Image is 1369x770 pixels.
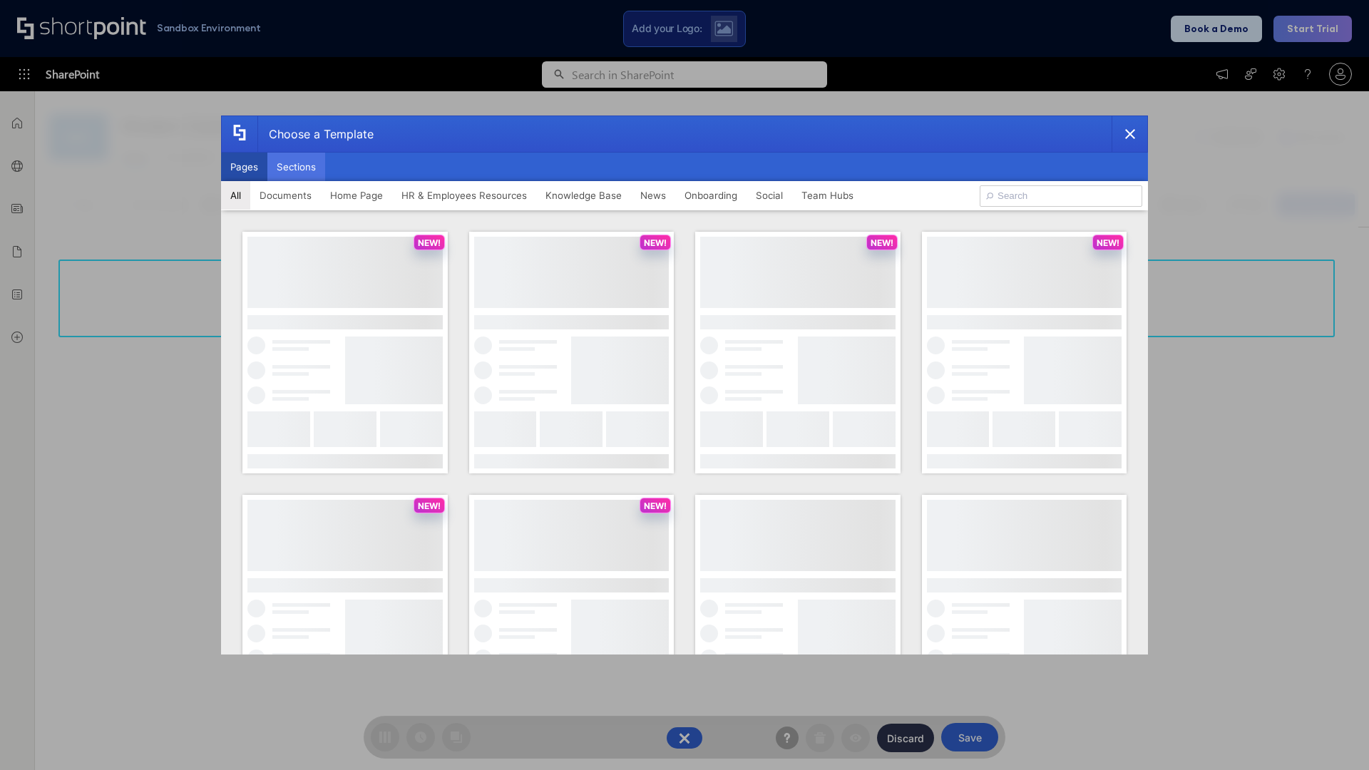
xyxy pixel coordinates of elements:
[1097,237,1119,248] p: NEW!
[392,181,536,210] button: HR & Employees Resources
[644,237,667,248] p: NEW!
[675,181,747,210] button: Onboarding
[250,181,321,210] button: Documents
[257,116,374,152] div: Choose a Template
[792,181,863,210] button: Team Hubs
[1298,702,1369,770] iframe: Chat Widget
[980,185,1142,207] input: Search
[267,153,325,181] button: Sections
[418,237,441,248] p: NEW!
[536,181,631,210] button: Knowledge Base
[871,237,893,248] p: NEW!
[221,181,250,210] button: All
[221,153,267,181] button: Pages
[321,181,392,210] button: Home Page
[221,115,1148,654] div: template selector
[418,500,441,511] p: NEW!
[644,500,667,511] p: NEW!
[631,181,675,210] button: News
[747,181,792,210] button: Social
